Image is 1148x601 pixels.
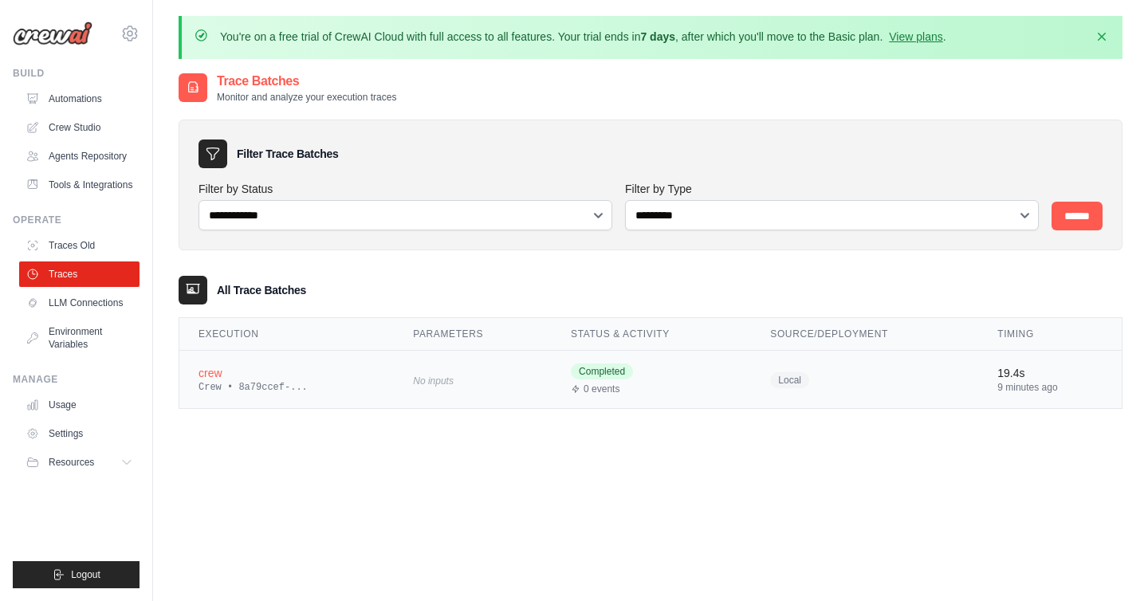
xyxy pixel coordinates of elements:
a: Settings [19,421,140,446]
img: Logo [13,22,92,45]
a: Traces Old [19,233,140,258]
p: You're on a free trial of CrewAI Cloud with full access to all features. Your trial ends in , aft... [220,29,946,45]
a: View plans [889,30,942,43]
a: Usage [19,392,140,418]
span: No inputs [413,375,454,387]
th: Source/Deployment [751,318,978,351]
p: Monitor and analyze your execution traces [217,91,396,104]
th: Parameters [394,318,552,351]
div: Crew • 8a79ccef-... [199,381,375,394]
th: Execution [179,318,394,351]
button: Logout [13,561,140,588]
div: Manage [13,373,140,386]
div: 19.4s [997,365,1103,381]
a: LLM Connections [19,290,140,316]
th: Timing [978,318,1122,351]
a: Agents Repository [19,143,140,169]
label: Filter by Type [625,181,1039,197]
h3: All Trace Batches [217,282,306,298]
div: Build [13,67,140,80]
a: Environment Variables [19,319,140,357]
h3: Filter Trace Batches [237,146,338,162]
label: Filter by Status [199,181,612,197]
span: 0 events [584,383,619,395]
a: Traces [19,261,140,287]
strong: 7 days [640,30,675,43]
h2: Trace Batches [217,72,396,91]
span: Local [770,372,809,388]
div: 9 minutes ago [997,381,1103,394]
div: crew [199,365,375,381]
a: Crew Studio [19,115,140,140]
div: Operate [13,214,140,226]
a: Automations [19,86,140,112]
span: Logout [71,568,100,581]
tr: View details for crew execution [179,351,1122,409]
a: Tools & Integrations [19,172,140,198]
span: Resources [49,456,94,469]
button: Resources [19,450,140,475]
span: Completed [571,363,633,379]
th: Status & Activity [552,318,751,351]
div: No inputs [413,369,533,391]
